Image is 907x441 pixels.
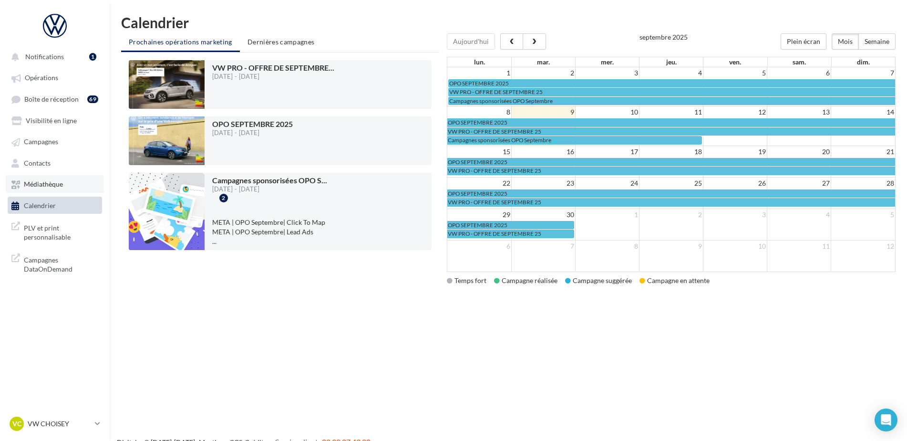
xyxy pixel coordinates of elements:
[329,63,334,72] span: ...
[511,240,575,252] td: 7
[875,409,897,431] div: Open Intercom Messenger
[8,415,102,433] a: VC VW CHOISEY
[639,240,703,252] td: 9
[212,218,424,227] li: META | OPO Septembre| Click To Map
[24,159,51,167] span: Contacts
[576,240,639,252] td: 8
[781,33,826,50] button: Plein écran
[448,97,895,105] a: Campagnes sponsorisées OPO Septembre
[448,88,895,96] a: VW PRO - OFFRE DE SEPTEMBRE 25
[447,57,511,67] th: lun.
[576,209,639,220] td: 1
[511,177,575,189] td: 23
[24,201,56,210] span: Calendrier
[24,253,98,274] span: Campagnes DataOnDemand
[511,57,575,67] th: mar.
[447,167,895,175] a: VW PRO - OFFRE DE SEPTEMBRE 25
[28,419,91,429] p: VW CHOISEY
[703,67,767,79] td: 5
[767,146,831,157] td: 20
[6,154,104,171] a: Contacts
[511,209,575,220] td: 30
[447,221,574,229] a: OPO SEPTEMBRE 2025
[767,209,831,220] td: 4
[212,73,334,80] div: [DATE] - [DATE]
[703,106,767,118] td: 12
[767,67,831,79] td: 6
[511,67,575,79] td: 2
[447,240,511,252] td: 6
[639,209,703,220] td: 2
[447,127,895,136] a: VW PRO - OFFRE DE SEPTEMBRE 25
[767,177,831,189] td: 27
[449,80,509,87] span: OPO SEPTEMBRE 2025
[24,95,79,103] span: Boîte de réception
[576,106,639,118] td: 10
[87,95,98,103] div: 69
[703,146,767,157] td: 19
[639,276,710,285] div: Campagne en attente
[24,180,63,189] span: Médiathèque
[448,199,541,206] span: VW PRO - OFFRE DE SEPTEMBRE 25
[831,177,895,189] td: 28
[511,106,575,118] td: 9
[448,167,541,174] span: VW PRO - OFFRE DE SEPTEMBRE 25
[212,63,334,72] span: VW PRO - OFFRE DE SEPTEMBRE
[447,230,574,238] a: VW PRO - OFFRE DE SEPTEMBRE 25
[447,118,895,126] a: OPO SEPTEMBRE 2025
[448,79,895,87] a: OPO SEPTEMBRE 2025
[25,52,64,61] span: Notifications
[447,177,511,189] td: 22
[447,106,511,118] td: 8
[6,250,104,278] a: Campagnes DataOnDemand
[448,136,551,144] span: Campagnes sponsorisées OPO Septembre
[576,67,639,79] td: 3
[321,176,327,185] span: ...
[447,158,895,166] a: OPO SEPTEMBRE 2025
[767,106,831,118] td: 13
[831,67,895,79] td: 7
[447,189,895,198] a: OPO SEPTEMBRE 2025
[831,209,895,220] td: 5
[219,194,228,202] div: 2
[831,146,895,157] td: 21
[494,276,557,285] div: Campagne réalisée
[25,74,58,82] span: Opérations
[858,33,896,50] button: Semaine
[831,57,895,67] th: dim.
[212,119,293,128] span: OPO SEPTEMBRE 2025
[447,146,511,157] td: 15
[448,128,541,135] span: VW PRO - OFFRE DE SEPTEMBRE 25
[576,177,639,189] td: 24
[447,209,511,220] td: 29
[831,106,895,118] td: 14
[12,419,21,429] span: VC
[121,15,896,30] h1: Calendrier
[703,177,767,189] td: 26
[448,230,541,237] span: VW PRO - OFFRE DE SEPTEMBRE 25
[212,130,293,136] div: [DATE] - [DATE]
[6,175,104,192] a: Médiathèque
[767,57,831,67] th: sam.
[448,221,507,229] span: OPO SEPTEMBRE 2025
[703,209,767,220] td: 3
[832,33,859,50] button: Mois
[639,106,703,118] td: 11
[448,158,507,166] span: OPO SEPTEMBRE 2025
[448,119,507,126] span: OPO SEPTEMBRE 2025
[24,138,58,146] span: Campagnes
[576,146,639,157] td: 17
[212,237,216,245] span: ...
[449,97,553,105] span: Campagnes sponsorisées OPO Septembre
[129,38,232,46] span: Prochaines opérations marketing
[565,276,632,285] div: Campagne suggérée
[448,190,507,197] span: OPO SEPTEMBRE 2025
[639,67,703,79] td: 4
[447,198,895,206] a: VW PRO - OFFRE DE SEPTEMBRE 25
[247,38,315,46] span: Dernières campagnes
[447,67,511,79] td: 1
[6,69,104,86] a: Opérations
[6,48,100,65] button: Notifications 1
[639,177,703,189] td: 25
[511,146,575,157] td: 16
